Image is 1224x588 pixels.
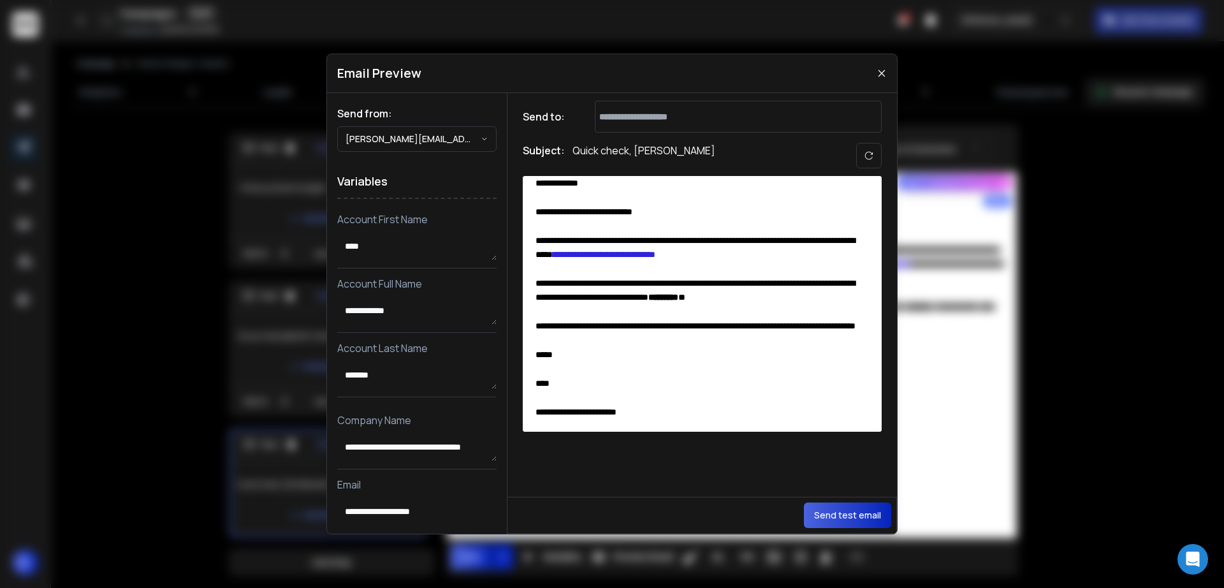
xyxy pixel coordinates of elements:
p: Account Full Name [337,276,497,291]
p: Quick check, [PERSON_NAME] [572,143,715,168]
p: Account First Name [337,212,497,227]
h1: Variables [337,165,497,199]
p: [PERSON_NAME][EMAIL_ADDRESS][DOMAIN_NAME] [346,133,481,145]
h1: Subject: [523,143,565,168]
p: Company Name [337,413,497,428]
p: Account Last Name [337,341,497,356]
p: Email [337,477,497,492]
div: Open Intercom Messenger [1177,544,1208,575]
h1: Email Preview [337,64,421,82]
button: Send test email [804,503,891,528]
h1: Send to: [523,109,574,124]
h1: Send from: [337,106,497,121]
